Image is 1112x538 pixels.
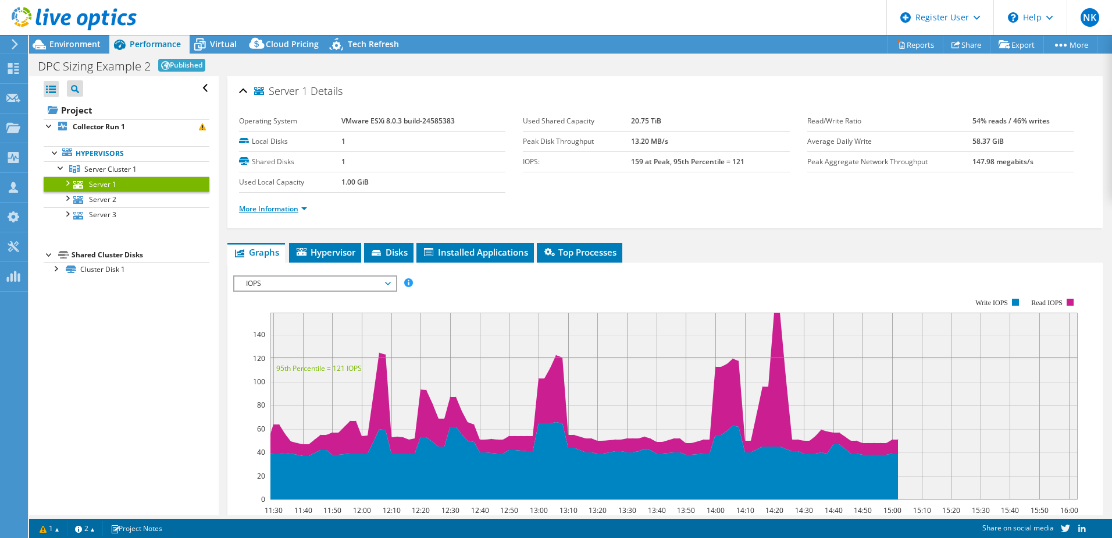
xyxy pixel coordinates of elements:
b: 1.00 GiB [341,177,369,187]
label: Used Shared Capacity [523,115,631,127]
a: Cluster Disk 1 [44,262,209,277]
svg: \n [1008,12,1018,23]
a: Hypervisors [44,146,209,161]
text: 15:20 [942,505,960,515]
h1: DPC Sizing Example 2 [38,61,151,72]
text: 16:00 [1060,505,1078,515]
a: Project Notes [102,521,170,536]
label: Average Daily Write [807,136,972,147]
text: 13:10 [559,505,577,515]
a: 1 [31,521,67,536]
text: 15:50 [1030,505,1048,515]
span: Tech Refresh [348,38,399,49]
text: 14:40 [824,505,842,515]
a: Export [990,36,1044,54]
a: Server 3 [44,207,209,222]
span: Graphs [233,246,279,258]
b: 13.20 MB/s [631,136,668,146]
a: Project [44,101,209,119]
text: 15:30 [971,505,989,515]
label: Peak Disk Throughput [523,136,631,147]
span: Performance [130,38,181,49]
label: Peak Aggregate Network Throughput [807,156,972,168]
label: Read/Write Ratio [807,115,972,127]
b: VMware ESXi 8.0.3 build-24585383 [341,116,455,126]
text: Write IOPS [975,299,1008,307]
b: Collector Run 1 [73,122,125,132]
span: Published [158,59,205,72]
a: More [1043,36,1097,54]
a: 2 [67,521,103,536]
text: 14:30 [794,505,812,515]
b: 54% reads / 46% writes [972,116,1050,126]
text: 15:40 [1000,505,1018,515]
a: More Information [239,204,307,214]
label: Local Disks [239,136,341,147]
text: 13:30 [618,505,636,515]
text: 100 [253,377,265,387]
text: 14:00 [706,505,724,515]
text: 11:30 [264,505,282,515]
a: Reports [888,36,943,54]
label: Shared Disks [239,156,341,168]
span: IOPS [240,277,390,291]
text: 14:50 [853,505,871,515]
a: Server Cluster 1 [44,161,209,176]
text: 14:20 [765,505,783,515]
b: 1 [341,157,345,167]
span: Hypervisor [295,246,355,258]
text: 12:50 [500,505,518,515]
span: Server 1 [254,86,308,97]
text: 0 [261,494,265,504]
div: Shared Cluster Disks [72,248,209,262]
span: NK [1081,8,1099,27]
span: Details [311,84,343,98]
label: Operating System [239,115,341,127]
text: 80 [257,400,265,410]
span: Environment [49,38,101,49]
text: 95th Percentile = 121 IOPS [276,363,362,373]
text: 13:40 [647,505,665,515]
span: Virtual [210,38,237,49]
b: 58.37 GiB [972,136,1004,146]
a: Share [943,36,990,54]
text: 12:30 [441,505,459,515]
b: 159 at Peak, 95th Percentile = 121 [631,157,744,167]
a: Server 1 [44,176,209,192]
text: 12:40 [471,505,489,515]
a: Server 2 [44,192,209,207]
b: 147.98 megabits/s [972,157,1033,167]
span: Top Processes [543,246,616,258]
label: Used Local Capacity [239,176,341,188]
span: Disks [370,246,408,258]
text: 15:10 [913,505,931,515]
text: 12:20 [411,505,429,515]
text: 11:40 [294,505,312,515]
text: Read IOPS [1031,299,1063,307]
text: 120 [253,353,265,363]
text: 12:00 [352,505,370,515]
text: 13:20 [588,505,606,515]
label: IOPS: [523,156,631,168]
text: 40 [257,447,265,457]
span: Server Cluster 1 [84,164,137,174]
b: 1 [341,136,345,146]
span: Installed Applications [422,246,528,258]
text: 13:50 [676,505,694,515]
a: Collector Run 1 [44,119,209,134]
text: 140 [253,330,265,339]
text: 20 [257,471,265,481]
text: 14:10 [736,505,754,515]
span: Share on social media [982,523,1054,533]
text: 13:00 [529,505,547,515]
b: 20.75 TiB [631,116,661,126]
text: 15:00 [883,505,901,515]
text: 12:10 [382,505,400,515]
span: Cloud Pricing [266,38,319,49]
text: 60 [257,424,265,434]
text: 11:50 [323,505,341,515]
